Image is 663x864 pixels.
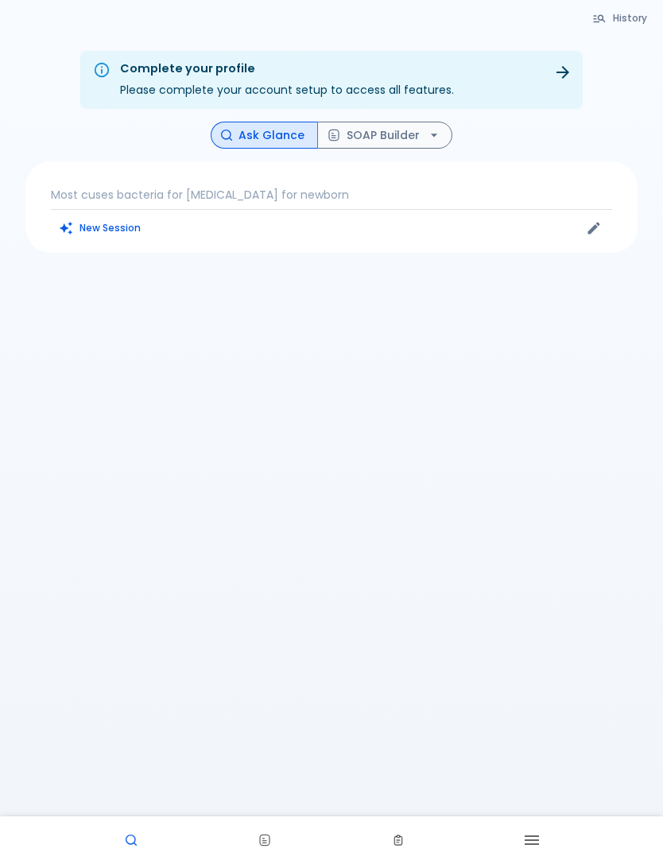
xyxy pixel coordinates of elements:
[317,122,452,149] button: SOAP Builder
[211,122,318,149] button: Ask Glance
[584,6,657,29] button: History
[51,187,612,203] p: Most cuses bacteria for [MEDICAL_DATA] for newborn
[51,216,150,239] button: Clears all inputs and results.
[582,216,606,240] button: Edit
[120,60,454,78] div: Complete your profile
[120,56,454,104] div: Please complete your account setup to access all features.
